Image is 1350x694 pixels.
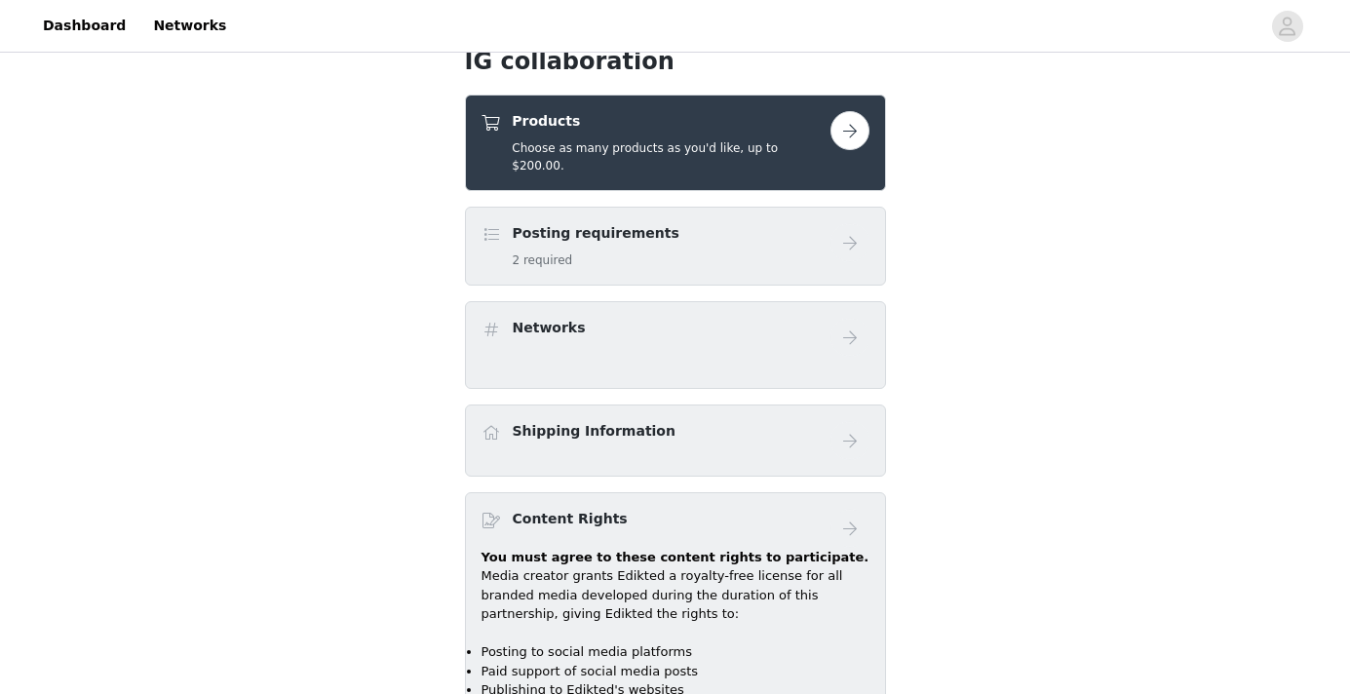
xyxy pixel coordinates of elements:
h4: Products [512,111,829,132]
h5: Choose as many products as you'd like, up to $200.00. [512,139,829,174]
h1: IG collaboration [465,44,886,79]
h4: Content Rights [513,509,628,529]
h4: Shipping Information [513,421,675,442]
h4: Posting requirements [513,223,679,244]
h5: 2 required [513,251,679,269]
div: Products [465,95,886,191]
li: Posting to social media platforms [482,642,869,662]
a: Dashboard [31,4,137,48]
strong: You must agree to these content rights to participate. [482,550,869,564]
p: Media creator grants Edikted a royalty-free license for all branded media developed during the du... [482,566,869,624]
div: Networks [465,301,886,389]
h4: Networks [513,318,586,338]
div: avatar [1278,11,1296,42]
li: Paid support of social media posts [482,662,869,681]
div: Posting requirements [465,207,886,286]
div: Shipping Information [465,405,886,477]
a: Networks [141,4,238,48]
